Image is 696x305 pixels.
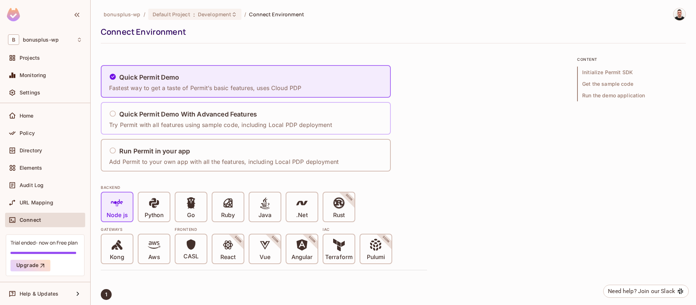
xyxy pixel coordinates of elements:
p: Try Permit with all features using sample code, including Local PDP deployment [109,121,332,129]
span: Initialize Permit SDK [577,67,686,78]
span: SOON [335,183,363,212]
p: Kong [110,254,124,261]
span: Settings [20,90,40,96]
p: CASL [183,253,199,260]
div: Frontend [175,226,318,232]
div: Connect Environment [101,26,682,37]
span: Policy [20,130,35,136]
p: .Net [296,212,307,219]
p: Vue [260,254,270,261]
p: Rust [333,212,345,219]
span: B [8,34,19,45]
h5: Quick Permit Demo [119,74,179,81]
span: 1 [105,292,107,297]
div: Gateways [101,226,170,232]
p: React [220,254,236,261]
p: Ruby [221,212,235,219]
span: Connect Environment [249,11,304,18]
p: Python [145,212,163,219]
img: Evgeniy Rezanov [674,8,685,20]
span: URL Mapping [20,200,53,206]
span: SOON [372,225,400,254]
p: Aws [148,254,159,261]
span: the active workspace [104,11,141,18]
p: Go [187,212,195,219]
span: Get the sample code [577,78,686,90]
span: : [193,12,195,17]
span: Run the demo application [577,90,686,101]
p: Node js [107,212,128,219]
span: Default Project [153,11,190,18]
span: Workspace: bonusplus-wp [23,37,59,43]
h5: Quick Permit Demo With Advanced Features [119,111,257,118]
li: / [144,11,145,18]
div: IAC [323,226,392,232]
span: Help & Updates [20,291,58,297]
span: Directory [20,148,42,153]
span: SOON [298,225,326,254]
p: Pulumi [367,254,385,261]
p: Fastest way to get a taste of Permit’s basic features, uses Cloud PDP [109,84,301,92]
p: Add Permit to your own app with all the features, including Local PDP deployment [109,158,339,166]
img: SReyMgAAAABJRU5ErkJggg== [7,8,20,21]
button: Upgrade [11,260,50,271]
h5: Run Permit in your app [119,148,190,155]
div: Trial ended- now on Free plan [11,239,78,246]
span: Monitoring [20,72,46,78]
div: BACKEND [101,185,427,190]
span: Audit Log [20,182,43,188]
span: Home [20,113,34,119]
p: Java [258,212,272,219]
span: Development [198,11,231,18]
p: Angular [291,254,313,261]
li: / [244,11,246,18]
span: Projects [20,55,40,61]
span: SOON [224,225,252,254]
span: Elements [20,165,42,171]
p: content [577,56,686,62]
span: SOON [261,225,289,254]
p: Terraform [325,254,353,261]
span: Connect [20,217,41,223]
div: Need help? Join our Slack [608,287,675,296]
